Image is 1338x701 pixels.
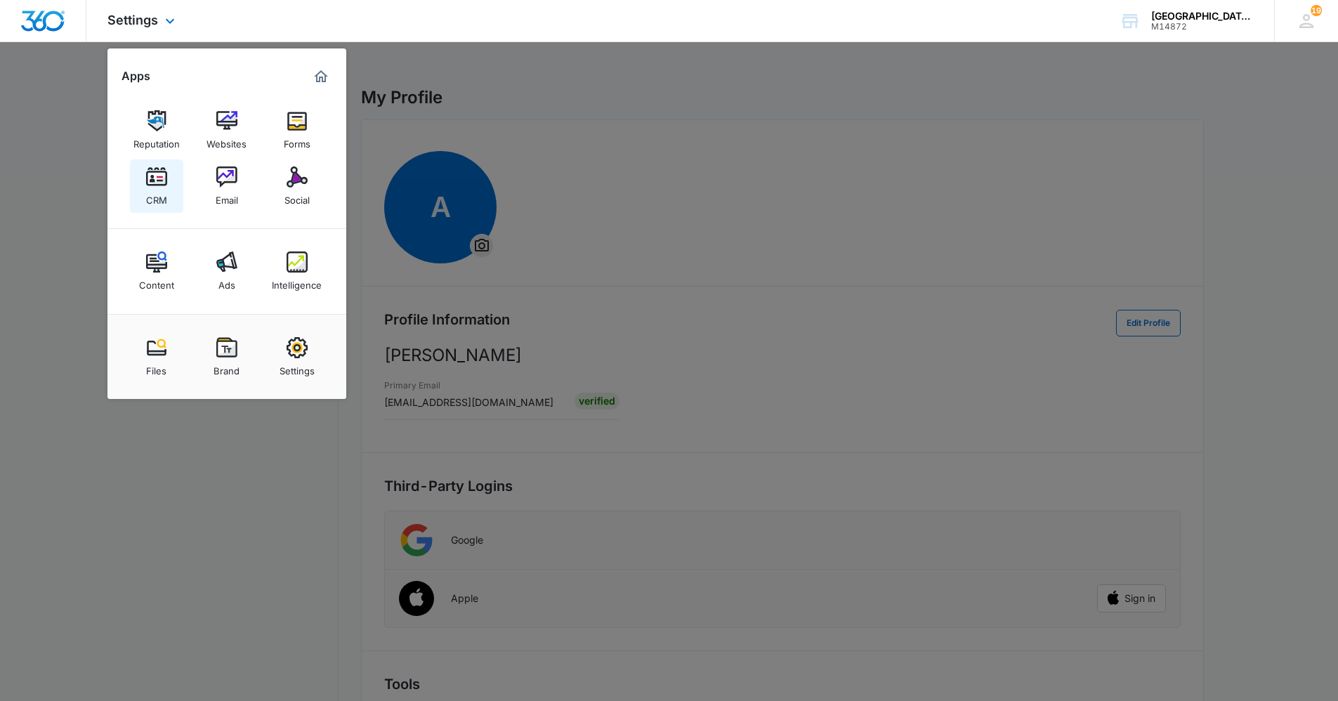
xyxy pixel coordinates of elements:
[122,70,150,83] h2: Apps
[284,188,310,206] div: Social
[130,330,183,384] a: Files
[218,273,235,291] div: Ads
[206,131,247,150] div: Websites
[1311,5,1322,16] span: 19
[200,244,254,298] a: Ads
[130,244,183,298] a: Content
[1311,5,1322,16] div: notifications count
[200,330,254,384] a: Brand
[130,103,183,157] a: Reputation
[133,131,180,150] div: Reputation
[284,131,310,150] div: Forms
[270,159,324,213] a: Social
[146,358,166,376] div: Files
[107,13,158,27] span: Settings
[272,273,322,291] div: Intelligence
[139,273,174,291] div: Content
[280,358,315,376] div: Settings
[310,65,332,88] a: Marketing 360® Dashboard
[270,244,324,298] a: Intelligence
[200,103,254,157] a: Websites
[130,159,183,213] a: CRM
[270,103,324,157] a: Forms
[1151,11,1254,22] div: account name
[214,358,240,376] div: Brand
[1151,22,1254,32] div: account id
[216,188,238,206] div: Email
[200,159,254,213] a: Email
[270,330,324,384] a: Settings
[146,188,167,206] div: CRM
